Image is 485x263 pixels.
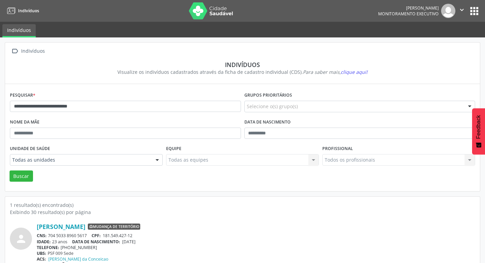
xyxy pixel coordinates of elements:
button: apps [468,5,480,17]
button: Buscar [10,170,33,182]
span: CNS: [37,233,47,239]
i:  [10,46,20,56]
span: Todas as unidades [12,157,149,163]
button: Feedback - Mostrar pesquisa [472,108,485,154]
span: ACS: [37,256,46,262]
div: 23 anos [37,239,475,245]
div: [PHONE_NUMBER] [37,245,475,250]
span: DATA DE NASCIMENTO: [72,239,120,245]
span: Feedback [475,115,482,139]
label: Pesquisar [10,90,35,101]
a:  Indivíduos [10,46,46,56]
img: img [441,4,455,18]
a: Indivíduos [5,5,39,16]
div: Exibindo 30 resultado(s) por página [10,209,475,216]
label: Unidade de saúde [10,144,50,154]
i: Para saber mais, [303,69,368,75]
a: [PERSON_NAME] da Conceicao [48,256,108,262]
span: Indivíduos [18,8,39,14]
div: 704 5033 8960 5617 [37,233,475,239]
div: Visualize os indivíduos cadastrados através da ficha de cadastro individual (CDS). [15,68,470,76]
div: [PERSON_NAME] [378,5,439,11]
div: Indivíduos [15,61,470,68]
label: Data de nascimento [244,117,291,128]
span: CPF: [92,233,101,239]
label: Nome da mãe [10,117,39,128]
div: 1 resultado(s) encontrado(s) [10,201,475,209]
span: Selecione o(s) grupo(s) [247,103,298,110]
a: Indivíduos [2,24,36,37]
i:  [458,6,466,14]
label: Equipe [166,144,181,154]
span: IDADE: [37,239,51,245]
span: [DATE] [122,239,135,245]
a: [PERSON_NAME] [37,223,85,230]
span: Monitoramento Executivo [378,11,439,17]
span: UBS: [37,250,46,256]
span: TELEFONE: [37,245,59,250]
button:  [455,4,468,18]
label: Grupos prioritários [244,90,292,101]
label: Profissional [322,144,353,154]
span: 181.549.427-12 [103,233,132,239]
div: Indivíduos [20,46,46,56]
div: PSF 009 Sede [37,250,475,256]
span: clique aqui! [341,69,368,75]
span: Mudança de território [88,224,140,230]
